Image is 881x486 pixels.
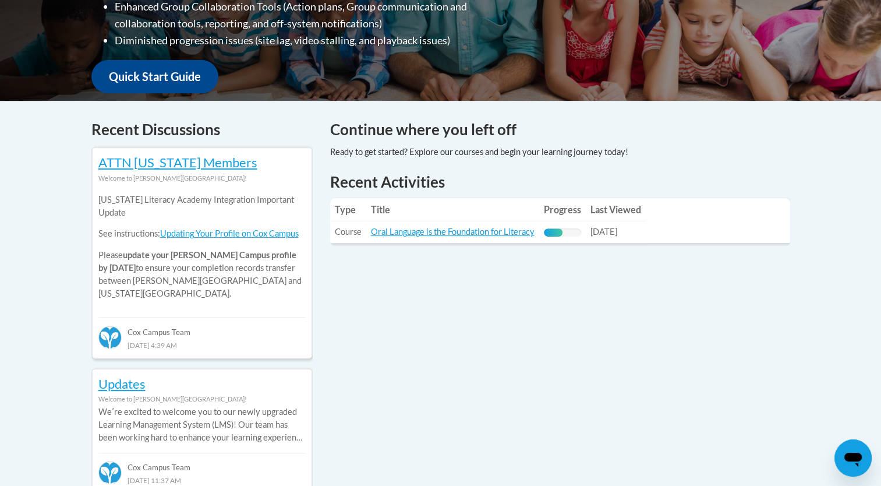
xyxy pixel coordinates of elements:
div: Welcome to [PERSON_NAME][GEOGRAPHIC_DATA]! [98,172,306,185]
a: Updates [98,376,146,392]
div: Progress, % [544,228,562,237]
th: Title [366,198,539,221]
img: Cox Campus Team [98,461,122,484]
span: [DATE] [590,227,617,237]
p: [US_STATE] Literacy Academy Integration Important Update [98,193,306,219]
div: Cox Campus Team [98,317,306,338]
div: Cox Campus Team [98,453,306,474]
div: Welcome to [PERSON_NAME][GEOGRAPHIC_DATA]! [98,393,306,406]
th: Type [330,198,366,221]
div: Please to ensure your completion records transfer between [PERSON_NAME][GEOGRAPHIC_DATA] and [US_... [98,185,306,309]
img: Cox Campus Team [98,326,122,349]
h4: Continue where you left off [330,118,790,141]
a: Quick Start Guide [91,60,218,93]
a: Oral Language is the Foundation for Literacy [371,227,535,237]
a: ATTN [US_STATE] Members [98,154,257,170]
th: Progress [539,198,586,221]
p: Weʹre excited to welcome you to our newly upgraded Learning Management System (LMS)! Our team has... [98,406,306,444]
p: See instructions: [98,227,306,240]
h1: Recent Activities [330,171,790,192]
li: Diminished progression issues (site lag, video stalling, and playback issues) [115,32,514,49]
a: Updating Your Profile on Cox Campus [160,228,299,238]
th: Last Viewed [586,198,646,221]
iframe: Button to launch messaging window [834,439,872,477]
span: Course [335,227,362,237]
h4: Recent Discussions [91,118,313,141]
div: [DATE] 4:39 AM [98,339,306,351]
b: update your [PERSON_NAME] Campus profile by [DATE] [98,250,296,273]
